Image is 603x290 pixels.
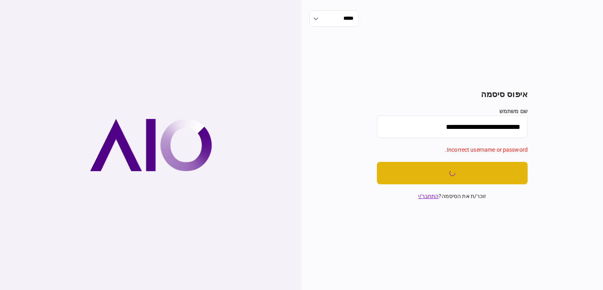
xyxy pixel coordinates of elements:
div: Incorrect username or password. [377,146,528,154]
label: שם משתמש [377,107,528,116]
input: הראה אפשרויות בחירת שפה [309,10,358,27]
div: זוכר/ת את הסיסמה ? [377,192,528,200]
button: התחבר/י [418,193,439,199]
h2: איפוס סיסמה [377,90,528,99]
img: AIO company logo [90,119,212,171]
button: שלחו לי קוד אימות [377,162,528,184]
input: שם משתמש [377,116,528,138]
